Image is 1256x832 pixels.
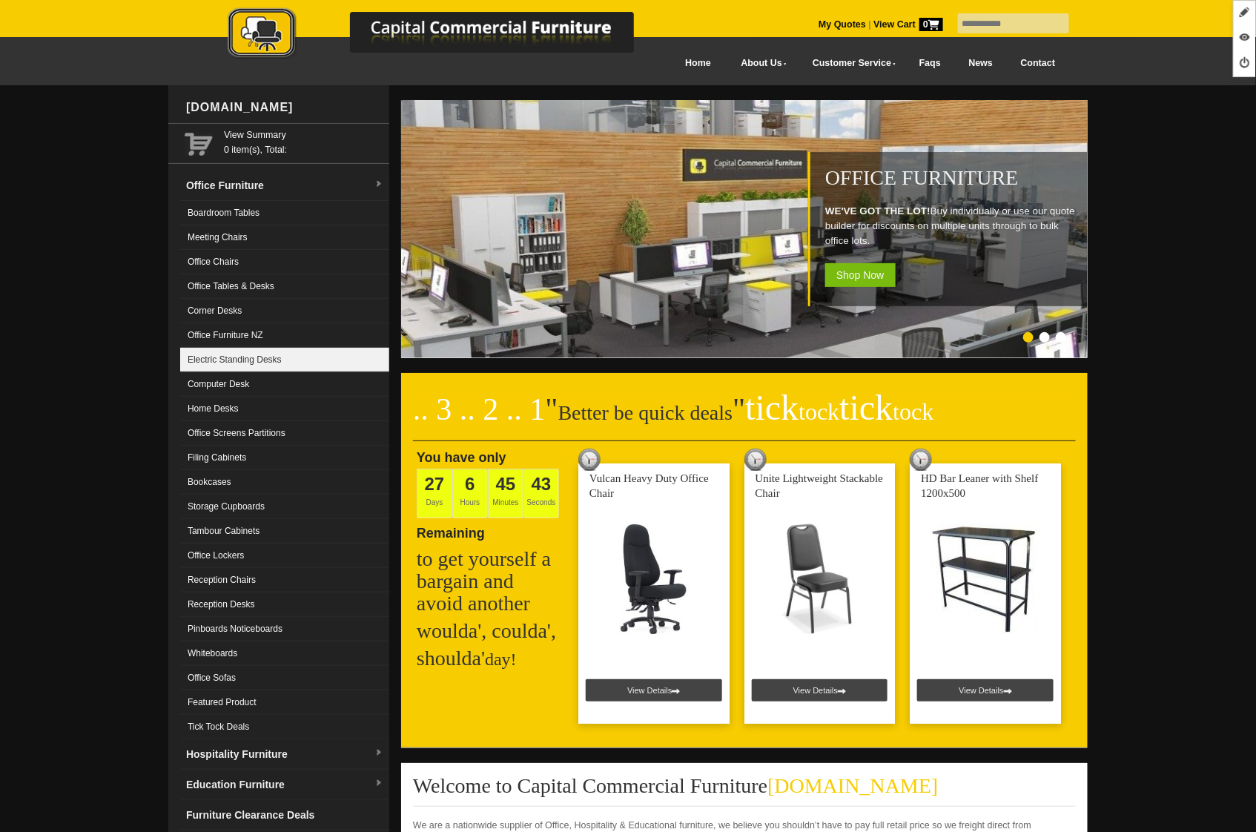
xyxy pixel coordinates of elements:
span: Days [417,469,452,518]
a: Bookcases [180,470,389,495]
a: About Us [725,47,796,80]
span: 0 [919,18,943,31]
a: Electric Standing Desks [180,348,389,372]
a: Office Furnituredropdown [180,171,389,201]
li: Page dot 3 [1056,332,1066,343]
img: Capital Commercial Furniture Logo [187,7,706,62]
a: Hospitality Furnituredropdown [180,739,389,770]
span: .. 3 .. 2 .. 1 [413,392,546,426]
img: Office Furniture [401,100,1091,358]
a: Office Screens Partitions [180,421,389,446]
div: [DOMAIN_NAME] [180,85,389,130]
a: Corner Desks [180,299,389,323]
a: Furniture Clearance Deals [180,800,389,831]
h2: shoulda' [417,647,565,670]
a: Boardroom Tables [180,201,389,225]
a: My Quotes [819,19,866,30]
img: dropdown [374,779,383,788]
a: Tick Tock Deals [180,715,389,739]
a: Capital Commercial Furniture Logo [187,7,706,66]
a: Filing Cabinets [180,446,389,470]
a: Meeting Chairs [180,225,389,250]
a: Education Furnituredropdown [180,770,389,800]
span: tock [893,398,933,425]
a: Featured Product [180,690,389,715]
span: Shop Now [825,263,896,287]
p: Buy individually or use our quote builder for discounts on multiple units through to bulk office ... [825,204,1080,248]
img: tick tock deal clock [910,449,932,471]
span: " [733,392,933,426]
a: Pinboards Noticeboards [180,617,389,641]
h2: Better be quick deals [413,397,1076,441]
a: View Summary [224,128,383,142]
a: Office Furniture WE'VE GOT THE LOT!Buy individually or use our quote builder for discounts on mul... [401,350,1091,360]
span: 6 [465,474,475,494]
a: View Cart0 [871,19,943,30]
a: Office Lockers [180,544,389,568]
span: tick tick [745,388,933,427]
span: 43 [532,474,552,494]
span: 45 [496,474,516,494]
span: You have only [417,450,506,465]
span: Seconds [523,469,559,518]
a: Tambour Cabinets [180,519,389,544]
img: dropdown [374,749,383,758]
span: Hours [452,469,488,518]
a: Storage Cupboards [180,495,389,519]
span: 0 item(s), Total: [224,128,383,155]
img: tick tock deal clock [744,449,767,471]
span: Remaining [417,520,485,541]
a: Customer Service [796,47,905,80]
a: Reception Chairs [180,568,389,592]
a: Faqs [905,47,955,80]
img: dropdown [374,180,383,189]
a: Whiteboards [180,641,389,666]
h2: woulda', coulda', [417,620,565,642]
a: Office Furniture NZ [180,323,389,348]
a: Office Tables & Desks [180,274,389,299]
a: Computer Desk [180,372,389,397]
a: Home Desks [180,397,389,421]
span: day! [485,650,517,669]
a: Office Sofas [180,666,389,690]
img: tick tock deal clock [578,449,601,471]
h2: to get yourself a bargain and avoid another [417,548,565,615]
li: Page dot 1 [1023,332,1034,343]
span: " [546,392,558,426]
span: [DOMAIN_NAME] [767,774,938,797]
strong: WE'VE GOT THE LOT! [825,205,931,217]
strong: View Cart [873,19,943,30]
a: Office Chairs [180,250,389,274]
span: 27 [425,474,445,494]
li: Page dot 2 [1039,332,1050,343]
a: Reception Desks [180,592,389,617]
a: News [955,47,1007,80]
a: Contact [1007,47,1069,80]
h1: Office Furniture [825,167,1080,189]
h2: Welcome to Capital Commercial Furniture [413,775,1076,807]
span: tock [799,398,839,425]
span: Minutes [488,469,523,518]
